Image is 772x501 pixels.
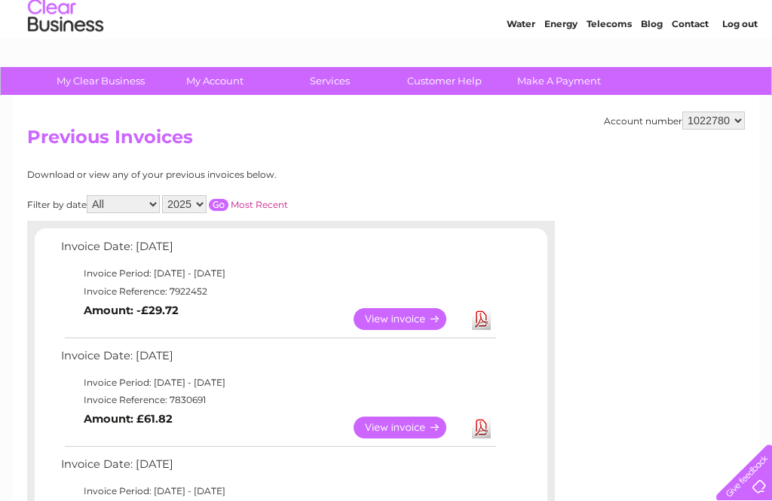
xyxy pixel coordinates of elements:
a: Water [507,64,535,75]
td: Invoice Reference: 7922452 [57,283,498,301]
a: Most Recent [231,199,288,210]
td: Invoice Date: [DATE] [57,346,498,374]
a: View [354,417,464,438]
a: Telecoms [587,64,632,75]
div: Account number [604,112,745,130]
a: Download [472,308,491,330]
td: Invoice Period: [DATE] - [DATE] [57,264,498,283]
a: My Clear Business [38,67,163,95]
a: Log out [722,64,758,75]
a: Services [268,67,392,95]
a: Energy [544,64,577,75]
img: logo.png [27,39,104,85]
td: Invoice Reference: 7830691 [57,391,498,409]
a: Download [472,417,491,438]
a: View [354,308,464,330]
div: Filter by date [27,195,423,213]
a: Contact [672,64,709,75]
td: Invoice Date: [DATE] [57,454,498,482]
td: Invoice Period: [DATE] - [DATE] [57,482,498,500]
div: Clear Business is a trading name of Verastar Limited (registered in [GEOGRAPHIC_DATA] No. 3667643... [31,8,743,73]
b: Amount: £61.82 [84,412,173,426]
a: 0333 014 3131 [488,8,592,26]
a: Customer Help [382,67,507,95]
a: Make A Payment [497,67,621,95]
td: Invoice Period: [DATE] - [DATE] [57,374,498,392]
h2: Previous Invoices [27,127,745,155]
td: Invoice Date: [DATE] [57,237,498,264]
a: Blog [641,64,663,75]
div: Download or view any of your previous invoices below. [27,170,423,180]
a: My Account [153,67,277,95]
b: Amount: -£29.72 [84,304,179,317]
